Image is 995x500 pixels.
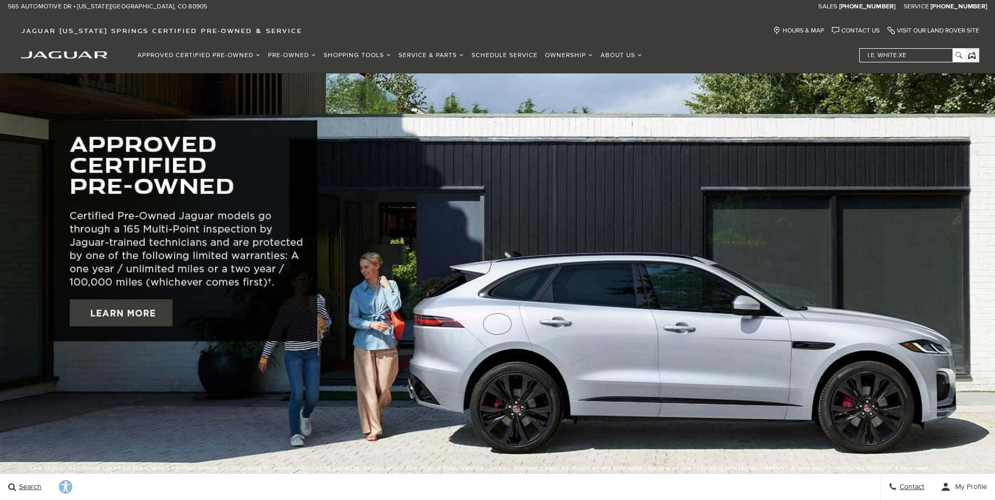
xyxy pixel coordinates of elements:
span: Sales [818,3,837,10]
a: Approved Certified Pre-Owned [134,46,264,64]
span: Jaguar [US_STATE] Springs Certified Pre-Owned & Service [21,27,302,35]
a: About Us [597,46,646,64]
a: [PHONE_NUMBER] [930,3,987,11]
span: Search [16,483,41,492]
a: jaguar [21,50,108,59]
span: My Profile [951,483,987,492]
input: i.e. White XE [860,49,965,62]
span: Contact [897,483,924,492]
a: Jaguar [US_STATE] Springs Certified Pre-Owned & Service [16,27,307,35]
img: Jaguar [21,51,108,59]
a: [PHONE_NUMBER] [839,3,896,11]
a: 565 Automotive Dr • [US_STATE][GEOGRAPHIC_DATA], CO 80905 [8,3,207,11]
a: Schedule Service [468,46,541,64]
nav: Main Navigation [134,46,646,64]
a: Hours & Map [773,27,824,35]
a: Pre-Owned [264,46,320,64]
a: Visit Our Land Rover Site [887,27,979,35]
a: Shopping Tools [320,46,395,64]
a: Contact Us [832,27,880,35]
button: Open user profile menu [933,474,995,500]
a: Service & Parts [395,46,468,64]
span: Service [904,3,929,10]
a: Ownership [541,46,597,64]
